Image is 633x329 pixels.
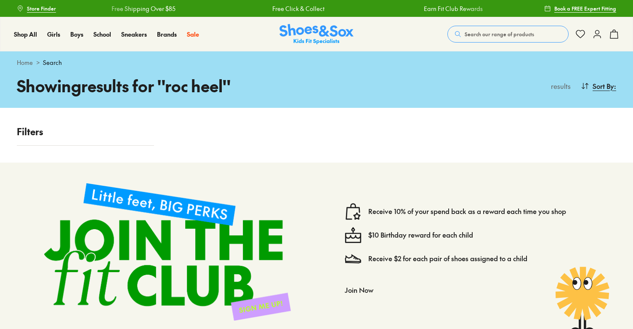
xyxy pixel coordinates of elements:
a: Earn Fit Club Rewards [420,4,479,13]
a: Book a FREE Expert Fitting [544,1,616,16]
div: > [17,58,616,67]
a: Sneakers [121,30,147,39]
span: Book a FREE Expert Fitting [554,5,616,12]
a: Sale [187,30,199,39]
img: SNS_Logo_Responsive.svg [279,24,354,45]
span: Brands [157,30,177,38]
a: Receive 10% of your spend back as a reward each time you shop [368,207,566,216]
span: Sneakers [121,30,147,38]
a: Free Shipping Over $85 [108,4,172,13]
span: Sort By [593,81,614,91]
p: results [548,81,571,91]
h1: Showing results for " roc heel " [17,74,316,98]
a: Shoes & Sox [279,24,354,45]
button: Sort By: [581,77,616,95]
span: Shop All [14,30,37,38]
button: Join Now [345,281,373,299]
span: School [93,30,111,38]
span: Search our range of products [465,30,534,38]
a: School [93,30,111,39]
span: Boys [70,30,83,38]
span: Girls [47,30,60,38]
img: Vector_3098.svg [345,250,362,267]
span: Search [43,58,62,67]
a: Home [17,58,33,67]
a: $10 Birthday reward for each child [368,230,473,240]
span: Sale [187,30,199,38]
a: Boys [70,30,83,39]
button: Search our range of products [447,26,569,43]
a: Shop All [14,30,37,39]
span: Store Finder [27,5,56,12]
a: Free Click & Collect [269,4,321,13]
span: : [614,81,616,91]
p: Filters [17,125,154,139]
img: vector1.svg [345,203,362,220]
img: cake--candle-birthday-event-special-sweet-cake-bake.svg [345,227,362,243]
a: Receive $2 for each pair of shoes assigned to a child [368,254,527,263]
a: Girls [47,30,60,39]
a: Store Finder [17,1,56,16]
a: Brands [157,30,177,39]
